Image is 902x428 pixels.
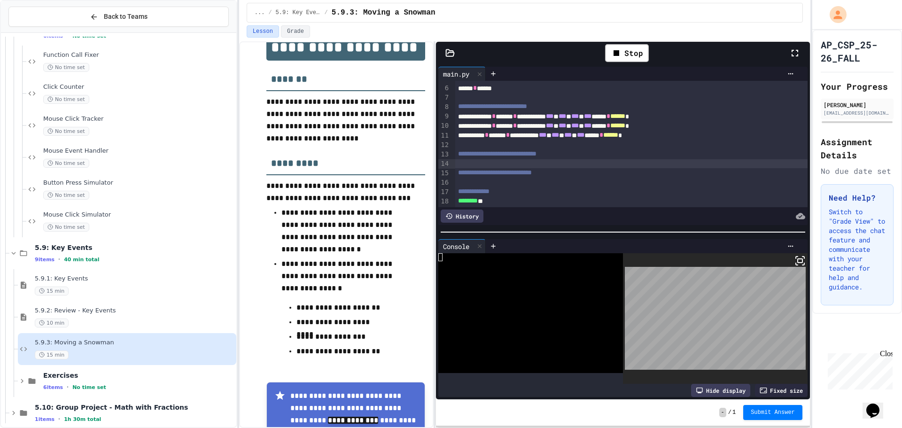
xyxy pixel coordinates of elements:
div: Stop [605,44,649,62]
span: Exercises [43,371,234,380]
span: Submit Answer [751,409,795,416]
span: / [325,9,328,16]
span: 5.9.1: Key Events [35,275,234,283]
div: Hide display [691,384,750,397]
span: No time set [43,95,89,104]
span: / [268,9,272,16]
div: 7 [438,93,450,102]
span: No time set [43,127,89,136]
span: No time set [43,159,89,168]
div: 9 [438,112,450,121]
span: 5.9.3: Moving a Snowman [35,339,234,347]
div: 17 [438,187,450,197]
span: 15 min [35,350,69,359]
span: 1 [732,409,736,416]
span: Mouse Click Tracker [43,115,234,123]
div: [PERSON_NAME] [824,101,891,109]
span: 5.9.3: Moving a Snowman [332,7,435,18]
span: 5.9: Key Events [35,243,234,252]
div: 8 [438,102,450,112]
div: Chat with us now!Close [4,4,65,60]
button: Grade [281,25,310,38]
button: Lesson [247,25,279,38]
span: 10 min [35,319,69,327]
iframe: chat widget [863,390,893,419]
p: Switch to "Grade View" to access the chat feature and communicate with your teacher for help and ... [829,207,886,292]
h2: Assignment Details [821,135,894,162]
div: 18 [438,197,450,206]
span: 15 min [35,287,69,296]
div: Console [438,241,474,251]
span: No time set [72,384,106,390]
div: Fixed size [755,384,808,397]
span: 5.9: Key Events [276,9,321,16]
div: Console [438,239,486,253]
div: History [441,210,483,223]
div: 15 [438,169,450,178]
span: • [58,256,60,263]
span: Mouse Event Handler [43,147,234,155]
div: My Account [820,4,849,25]
div: 13 [438,150,450,159]
span: No time set [43,223,89,232]
span: 9 items [35,257,54,263]
div: main.py [438,67,486,81]
div: 12 [438,140,450,150]
div: 11 [438,131,450,140]
span: • [58,415,60,423]
iframe: chat widget [824,350,893,389]
span: No time set [43,63,89,72]
div: 6 [438,84,450,93]
span: No time set [43,191,89,200]
span: / [728,409,731,416]
div: [EMAIL_ADDRESS][DOMAIN_NAME] [824,109,891,117]
span: Back to Teams [104,12,148,22]
span: 40 min total [64,257,99,263]
span: Button Press Simulator [43,179,234,187]
div: main.py [438,69,474,79]
h2: Your Progress [821,80,894,93]
span: Mouse Click Simulator [43,211,234,219]
span: Function Call Fixer [43,51,234,59]
div: 16 [438,178,450,187]
span: 6 items [43,384,63,390]
span: 5.9.2: Review - Key Events [35,307,234,315]
span: Click Counter [43,83,234,91]
div: 14 [438,159,450,169]
div: No due date set [821,165,894,177]
span: - [719,408,726,417]
span: • [67,383,69,391]
button: Submit Answer [743,405,802,420]
h1: AP_CSP_25-26_FALL [821,38,894,64]
span: ... [255,9,265,16]
h3: Need Help? [829,192,886,203]
span: 1h 30m total [64,416,101,422]
div: 10 [438,121,450,131]
span: 1 items [35,416,54,422]
button: Back to Teams [8,7,229,27]
span: 5.10: Group Project - Math with Fractions [35,403,234,412]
